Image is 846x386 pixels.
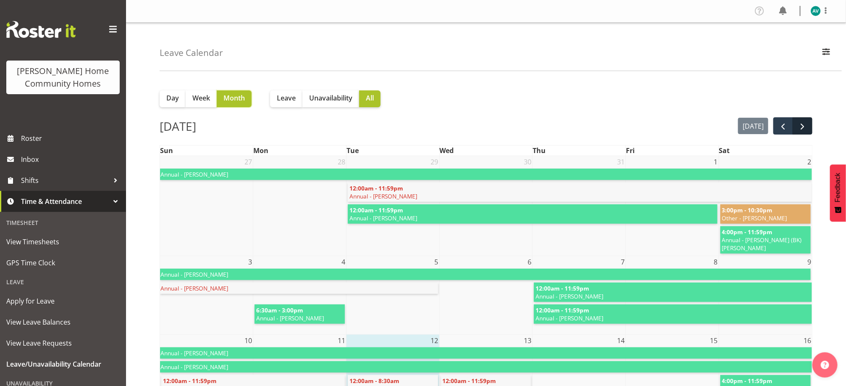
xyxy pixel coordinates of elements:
span: 9 [807,256,812,268]
img: help-xxl-2.png [821,361,829,369]
img: Rosterit website logo [6,21,76,38]
a: View Leave Balances [2,312,124,333]
span: 3:00pm - 10:30pm [722,206,772,214]
span: Annual - [PERSON_NAME] [160,363,812,371]
span: GPS Time Clock [6,256,120,269]
span: 12 [430,335,439,346]
span: 12:00am - 11:59pm [349,206,403,214]
span: 31 [616,156,625,168]
span: Inbox [21,153,122,166]
span: Roster [21,132,122,145]
span: Annual - [PERSON_NAME] [160,284,436,292]
a: View Timesheets [2,231,124,252]
span: 4:00pm - 11:59pm [722,377,772,385]
h2: [DATE] [160,117,196,135]
span: 12:00am - 11:59pm [536,284,589,292]
div: Timesheet [2,214,124,231]
span: Annual - [PERSON_NAME] [256,314,343,322]
span: View Leave Balances [6,316,120,328]
span: 6:30am - 3:00pm [256,306,303,314]
span: Week [192,93,210,103]
span: 1 [713,156,719,168]
span: Sun [160,146,173,155]
span: 12:00am - 11:59pm [536,306,589,314]
span: 28 [337,156,346,168]
a: Leave/Unavailability Calendar [2,354,124,375]
a: Apply for Leave [2,291,124,312]
span: Annual - [PERSON_NAME] [160,270,809,278]
span: 15 [709,335,719,346]
div: Leave [2,273,124,291]
span: Fri [626,146,635,155]
a: GPS Time Clock [2,252,124,273]
span: 12:00am - 11:59pm [163,377,216,385]
button: Week [186,90,217,107]
span: 12:00am - 11:59pm [443,377,496,385]
span: 7 [620,256,625,268]
span: 16 [803,335,812,346]
span: 5 [434,256,439,268]
button: Day [160,90,186,107]
button: All [359,90,381,107]
span: 30 [523,156,532,168]
button: [DATE] [738,118,769,134]
a: View Leave Requests [2,333,124,354]
div: [PERSON_NAME] Home Community Homes [15,65,111,90]
span: Day [166,93,179,103]
span: Other - [PERSON_NAME] [722,214,809,222]
span: 13 [523,335,532,346]
button: Unavailability [302,90,359,107]
span: 14 [616,335,625,346]
span: Annual - [PERSON_NAME] [536,292,812,300]
button: next [793,117,812,135]
h4: Leave Calendar [160,48,223,58]
span: Thu [533,146,546,155]
span: Mon [253,146,268,155]
span: 12:00am - 8:30am [349,377,399,385]
span: Annual - [PERSON_NAME] [349,214,716,222]
span: Annual - [PERSON_NAME] (BK) [PERSON_NAME] [722,236,809,252]
span: 4:00pm - 11:59pm [722,228,772,236]
span: Annual - [PERSON_NAME] [160,349,812,357]
span: 6 [527,256,532,268]
span: 12:00am - 11:59pm [349,184,403,192]
button: Filter Employees [817,44,835,62]
span: Tue [347,146,359,155]
span: Wed [440,146,454,155]
span: Leave/Unavailability Calendar [6,358,120,370]
span: Leave [277,93,296,103]
span: View Timesheets [6,235,120,248]
button: prev [773,117,793,135]
span: Month [223,93,245,103]
span: Annual - [PERSON_NAME] [160,170,812,178]
span: Sat [719,146,730,155]
button: Leave [270,90,302,107]
button: Month [217,90,252,107]
span: 11 [337,335,346,346]
span: Unavailability [309,93,352,103]
span: Time & Attendance [21,195,109,208]
span: 4 [341,256,346,268]
span: Annual - [PERSON_NAME] [349,192,812,200]
span: 2 [807,156,812,168]
span: 3 [247,256,253,268]
span: Shifts [21,174,109,187]
span: 8 [713,256,719,268]
span: 10 [244,335,253,346]
span: All [366,93,374,103]
button: Feedback - Show survey [830,164,846,222]
span: View Leave Requests [6,337,120,349]
span: Feedback [834,173,842,202]
span: 29 [430,156,439,168]
span: 27 [244,156,253,168]
span: Annual - [PERSON_NAME] [536,314,812,322]
img: asiasiga-vili8528.jpg [811,6,821,16]
span: Apply for Leave [6,295,120,307]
